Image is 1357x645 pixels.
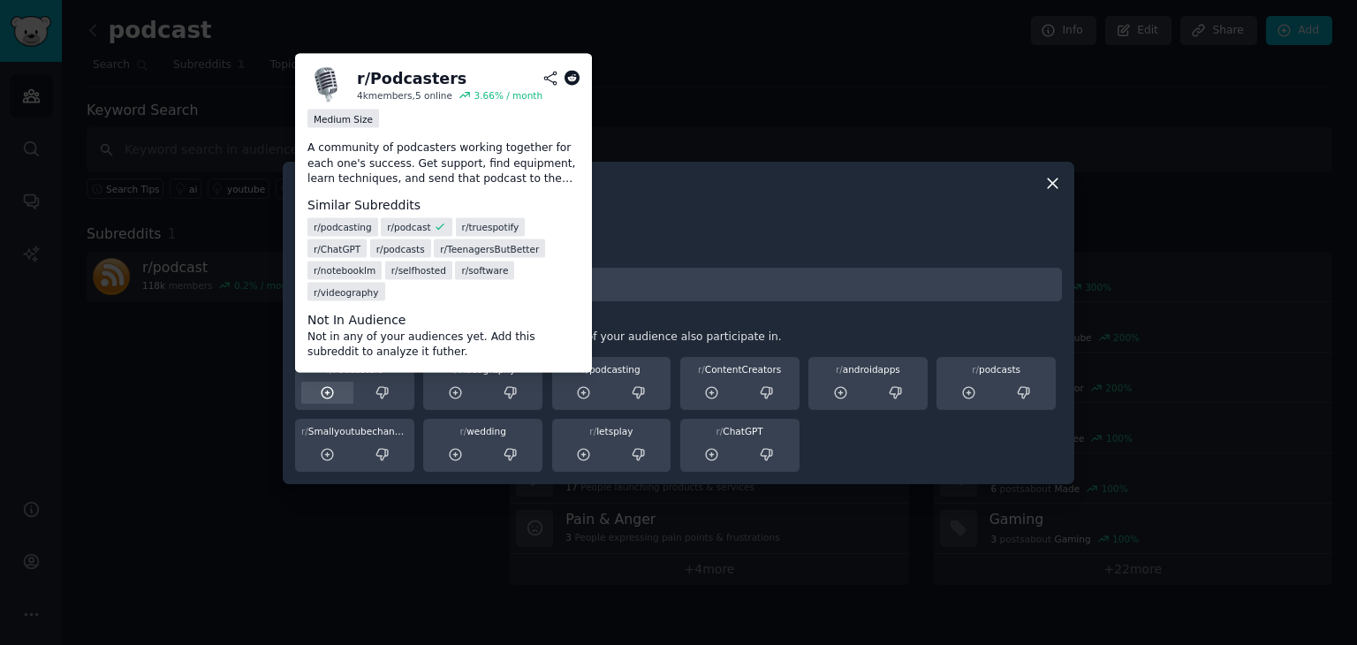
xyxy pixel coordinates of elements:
[474,89,542,102] div: 3.66 % / month
[314,264,375,277] span: r/ notebooklm
[461,264,508,277] span: r/ software
[314,242,360,254] span: r/ ChatGPT
[716,426,723,436] span: r/
[429,425,536,437] div: wedding
[295,330,1062,345] div: Recommended based on communities that members of your audience also participate in.
[391,264,446,277] span: r/ selfhosted
[357,89,452,102] div: 4k members, 5 online
[307,140,580,187] p: A community of podcasters working together for each one's success. Get support, find equipment, l...
[314,285,379,298] span: r/ videography
[459,426,466,436] span: r/
[307,196,580,215] dt: Similar Subreddits
[295,314,1062,326] h3: Similar Communities
[686,425,793,437] div: ChatGPT
[589,426,596,436] span: r/
[307,66,345,103] img: Podcasters
[686,363,793,376] div: ContentCreators
[314,221,372,233] span: r/ podcasting
[387,221,430,233] span: r/ podcast
[307,110,379,128] div: Medium Size
[558,425,665,437] div: letsplay
[376,242,425,254] span: r/ podcasts
[326,364,333,375] span: r/
[836,364,843,375] span: r/
[301,425,408,437] div: Smallyoutubechannels
[462,221,519,233] span: r/ truespotify
[357,67,466,89] div: r/ Podcasters
[307,329,580,360] dd: Not in any of your audiences yet. Add this subreddit to analyze it futher.
[451,364,458,375] span: r/
[301,426,308,436] span: r/
[307,310,580,329] dt: Not In Audience
[698,364,705,375] span: r/
[440,242,539,254] span: r/ TeenagersButBetter
[815,363,921,376] div: androidapps
[582,364,589,375] span: r/
[972,364,979,375] span: r/
[295,268,1062,302] input: Enter subreddit name and press enter
[558,363,665,376] div: podcasting
[295,252,1062,264] h3: Add subreddit by name
[943,363,1050,376] div: podcasts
